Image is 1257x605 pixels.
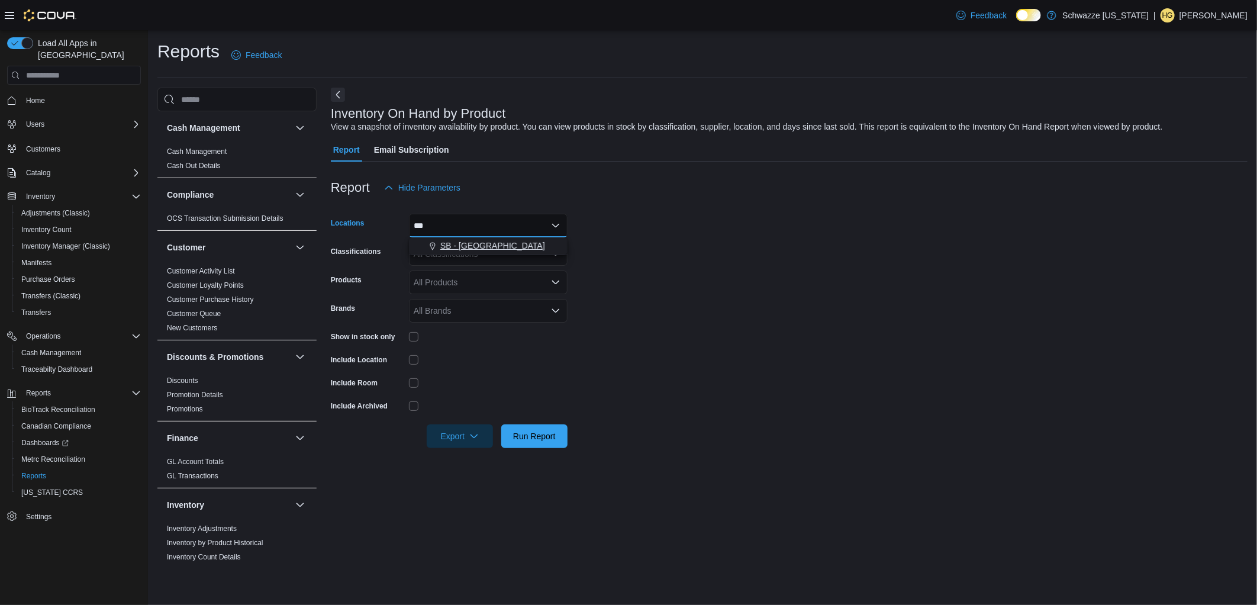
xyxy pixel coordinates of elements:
a: Canadian Compliance [17,419,96,433]
a: Feedback [227,43,286,67]
button: Catalog [2,165,146,181]
a: Transfers (Classic) [17,289,85,303]
button: Users [2,116,146,133]
a: Promotion Details [167,391,223,399]
h3: Discounts & Promotions [167,351,263,363]
button: Customers [2,140,146,157]
span: Report [333,138,360,162]
span: Users [21,117,141,131]
button: Finance [293,431,307,445]
button: Inventory [2,188,146,205]
h3: Inventory On Hand by Product [331,107,506,121]
div: Finance [157,455,317,488]
button: Operations [2,328,146,345]
img: Cova [24,9,76,21]
span: Customers [21,141,141,156]
h3: Finance [167,432,198,444]
div: Compliance [157,211,317,230]
label: Products [331,275,362,285]
span: Cash Management [17,346,141,360]
a: Feedback [952,4,1011,27]
a: Metrc Reconciliation [17,452,90,466]
span: Settings [26,512,51,522]
button: Compliance [167,189,291,201]
span: Inventory Count [17,223,141,237]
span: Reports [26,388,51,398]
span: Email Subscription [374,138,449,162]
a: Cash Management [17,346,86,360]
button: Compliance [293,188,307,202]
span: Adjustments (Classic) [17,206,141,220]
span: GL Transactions [167,471,218,481]
button: Settings [2,508,146,525]
button: Reports [12,468,146,484]
span: Home [21,93,141,108]
button: Home [2,92,146,109]
label: Show in stock only [331,332,395,342]
span: Inventory Count Details [167,552,241,562]
div: Cash Management [157,144,317,178]
button: Inventory Count [12,221,146,238]
button: Export [427,424,493,448]
div: Discounts & Promotions [157,374,317,421]
button: Customer [167,242,291,253]
button: BioTrack Reconciliation [12,401,146,418]
button: Cash Management [12,345,146,361]
h3: Compliance [167,189,214,201]
span: Run Report [513,430,556,442]
span: Canadian Compliance [17,419,141,433]
button: Inventory Manager (Classic) [12,238,146,255]
div: View a snapshot of inventory availability by product. You can view products in stock by classific... [331,121,1163,133]
span: Adjustments (Classic) [21,208,90,218]
span: Customer Loyalty Points [167,281,244,290]
h3: Customer [167,242,205,253]
a: Home [21,94,50,108]
button: Inventory [167,499,291,511]
span: Load All Apps in [GEOGRAPHIC_DATA] [33,37,141,61]
span: Transfers [21,308,51,317]
button: Manifests [12,255,146,271]
span: SB - [GEOGRAPHIC_DATA] [440,240,545,252]
input: Dark Mode [1016,9,1041,21]
span: Reports [21,386,141,400]
span: [US_STATE] CCRS [21,488,83,497]
span: Users [26,120,44,129]
a: Inventory by Product Historical [167,539,263,547]
h3: Report [331,181,370,195]
button: Hide Parameters [379,176,465,199]
label: Include Location [331,355,387,365]
button: Transfers (Classic) [12,288,146,304]
span: Metrc Reconciliation [17,452,141,466]
label: Brands [331,304,355,313]
span: Inventory Manager (Classic) [17,239,141,253]
a: Traceabilty Dashboard [17,362,97,376]
span: Transfers (Classic) [17,289,141,303]
a: [US_STATE] CCRS [17,485,88,500]
button: Discounts & Promotions [293,350,307,364]
a: Customer Purchase History [167,295,254,304]
a: Reports [17,469,51,483]
span: Inventory [26,192,55,201]
span: OCS Transaction Submission Details [167,214,283,223]
button: Open list of options [551,278,560,287]
button: Inventory [21,189,60,204]
label: Classifications [331,247,381,256]
span: Manifests [21,258,51,268]
a: Transfers [17,305,56,320]
span: Inventory Count [21,225,72,234]
span: HG [1162,8,1173,22]
span: Catalog [26,168,50,178]
button: Canadian Compliance [12,418,146,435]
h3: Cash Management [167,122,240,134]
label: Locations [331,218,365,228]
a: Inventory Manager (Classic) [17,239,115,253]
button: Metrc Reconciliation [12,451,146,468]
span: Dashboards [21,438,69,448]
span: Purchase Orders [21,275,75,284]
a: GL Account Totals [167,458,224,466]
nav: Complex example [7,87,141,556]
button: Next [331,88,345,102]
